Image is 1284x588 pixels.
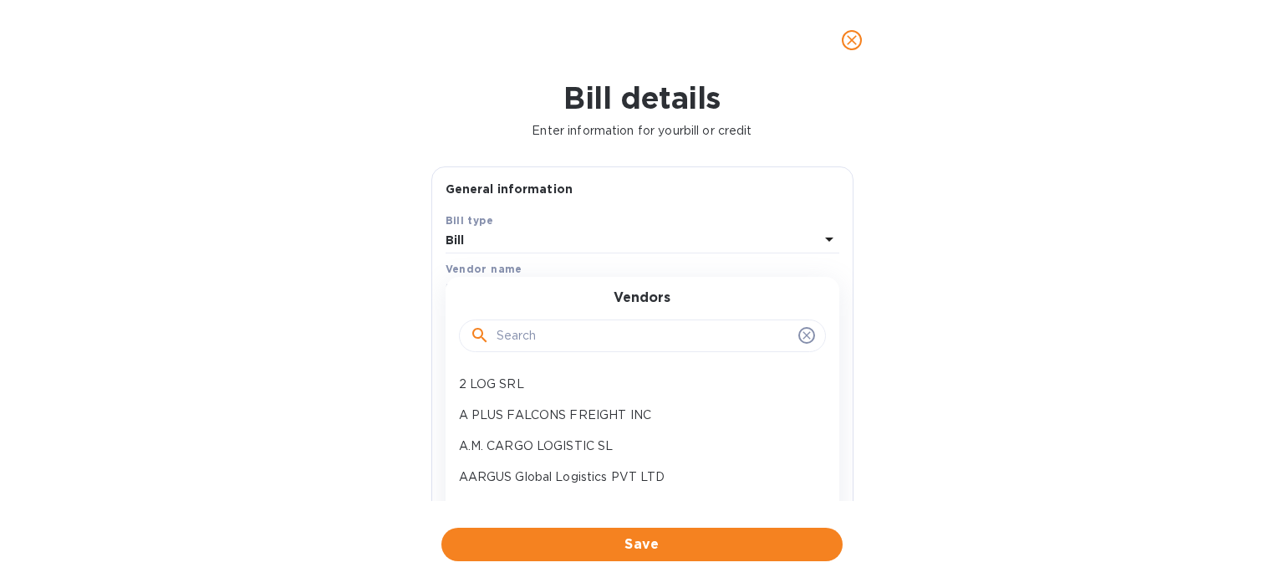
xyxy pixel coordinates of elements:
[446,280,563,298] p: Select vendor name
[441,528,843,561] button: Save
[459,376,813,393] p: 2 LOG SRL
[455,534,829,555] span: Save
[459,437,813,455] p: A.M. CARGO LOGISTIC SL
[614,290,670,306] h3: Vendors
[446,263,522,275] b: Vendor name
[459,468,813,486] p: AARGUS Global Logistics PVT LTD
[832,20,872,60] button: close
[446,233,465,247] b: Bill
[13,80,1271,115] h1: Bill details
[13,122,1271,140] p: Enter information for your bill or credit
[497,324,792,349] input: Search
[459,406,813,424] p: A PLUS FALCONS FREIGHT INC
[446,214,494,227] b: Bill type
[446,182,573,196] b: General information
[459,499,813,517] p: ACS LOGISTICS GMBH CO KG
